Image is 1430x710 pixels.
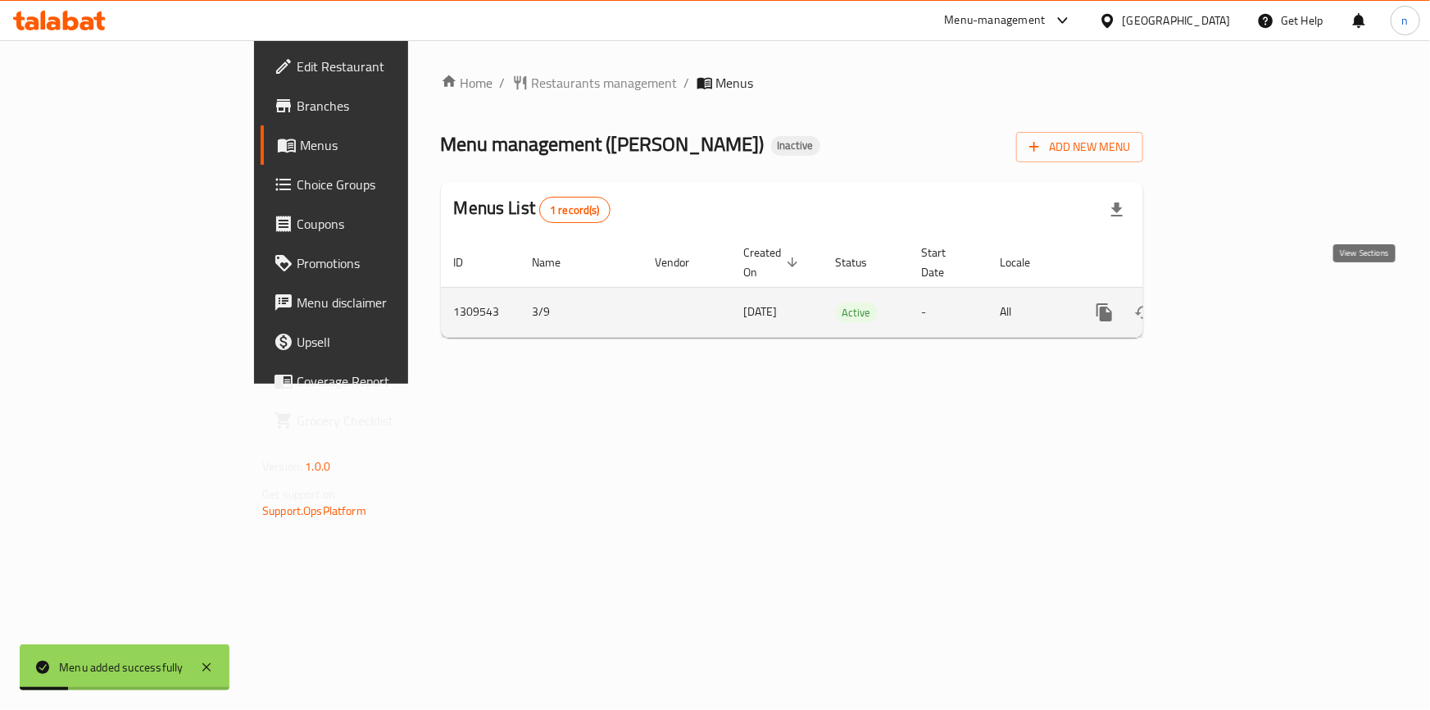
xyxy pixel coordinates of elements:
[1402,11,1409,30] span: n
[540,203,610,218] span: 1 record(s)
[771,136,820,156] div: Inactive
[297,57,479,76] span: Edit Restaurant
[59,658,184,676] div: Menu added successfully
[771,139,820,152] span: Inactive
[262,484,338,505] span: Get support on:
[441,73,1143,93] nav: breadcrumb
[261,243,493,283] a: Promotions
[1072,238,1255,288] th: Actions
[909,287,987,337] td: -
[454,253,485,272] span: ID
[261,86,493,125] a: Branches
[261,204,493,243] a: Coupons
[441,125,765,162] span: Menu management ( [PERSON_NAME] )
[297,332,479,352] span: Upsell
[1001,253,1052,272] span: Locale
[297,371,479,391] span: Coverage Report
[836,303,878,322] div: Active
[454,196,611,223] h2: Menus List
[533,253,583,272] span: Name
[987,287,1072,337] td: All
[305,456,330,477] span: 1.0.0
[297,175,479,194] span: Choice Groups
[261,165,493,204] a: Choice Groups
[261,322,493,362] a: Upsell
[656,253,711,272] span: Vendor
[441,238,1255,338] table: enhanced table
[262,500,366,521] a: Support.OpsPlatform
[512,73,678,93] a: Restaurants management
[922,243,968,282] span: Start Date
[945,11,1046,30] div: Menu-management
[297,96,479,116] span: Branches
[716,73,754,93] span: Menus
[297,253,479,273] span: Promotions
[684,73,690,93] li: /
[261,401,493,440] a: Grocery Checklist
[1016,132,1143,162] button: Add New Menu
[262,456,302,477] span: Version:
[297,214,479,234] span: Coupons
[261,362,493,401] a: Coverage Report
[1124,293,1164,332] button: Change Status
[532,73,678,93] span: Restaurants management
[1123,11,1231,30] div: [GEOGRAPHIC_DATA]
[539,197,611,223] div: Total records count
[1085,293,1124,332] button: more
[836,253,889,272] span: Status
[1029,137,1130,157] span: Add New Menu
[261,125,493,165] a: Menus
[520,287,642,337] td: 3/9
[744,243,803,282] span: Created On
[261,283,493,322] a: Menu disclaimer
[500,73,506,93] li: /
[261,47,493,86] a: Edit Restaurant
[744,301,778,322] span: [DATE]
[300,135,479,155] span: Menus
[297,411,479,430] span: Grocery Checklist
[297,293,479,312] span: Menu disclaimer
[836,303,878,322] span: Active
